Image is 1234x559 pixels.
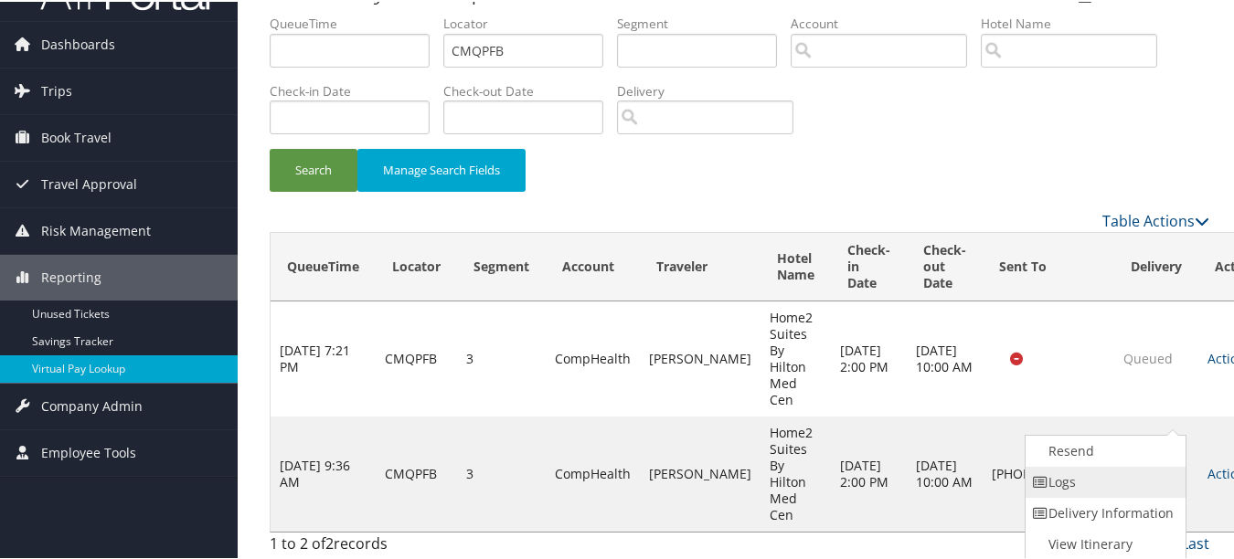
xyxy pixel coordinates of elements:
[617,13,791,31] label: Segment
[831,300,907,415] td: [DATE] 2:00 PM
[546,300,640,415] td: CompHealth
[376,300,457,415] td: CMQPFB
[907,300,983,415] td: [DATE] 10:00 AM
[41,382,143,427] span: Company Admin
[457,300,546,415] td: 3
[1026,465,1182,496] a: Logs
[546,415,640,530] td: CompHealth
[983,415,1114,530] td: [PHONE_NUMBER]
[640,415,761,530] td: [PERSON_NAME]
[640,231,761,300] th: Traveler: activate to sort column ascending
[1102,209,1209,229] a: Table Actions
[271,231,376,300] th: QueueTime: activate to sort column ascending
[791,13,981,31] label: Account
[981,13,1171,31] label: Hotel Name
[831,415,907,530] td: [DATE] 2:00 PM
[1026,434,1182,465] a: Resend
[1123,348,1173,365] span: Queued
[761,300,831,415] td: Home2 Suites By Hilton Med Cen
[270,147,357,190] button: Search
[376,231,457,300] th: Locator: activate to sort column ascending
[270,80,443,99] label: Check-in Date
[41,253,101,299] span: Reporting
[271,415,376,530] td: [DATE] 9:36 AM
[41,20,115,66] span: Dashboards
[457,231,546,300] th: Segment: activate to sort column ascending
[1026,496,1182,527] a: Delivery Information
[907,415,983,530] td: [DATE] 10:00 AM
[443,80,617,99] label: Check-out Date
[41,428,136,474] span: Employee Tools
[546,231,640,300] th: Account: activate to sort column ascending
[640,300,761,415] td: [PERSON_NAME]
[457,415,546,530] td: 3
[761,231,831,300] th: Hotel Name: activate to sort column ascending
[357,147,526,190] button: Manage Search Fields
[907,231,983,300] th: Check-out Date: activate to sort column ascending
[41,160,137,206] span: Travel Approval
[41,206,151,252] span: Risk Management
[271,300,376,415] td: [DATE] 7:21 PM
[325,532,334,552] span: 2
[376,415,457,530] td: CMQPFB
[1026,527,1182,558] a: View Itinerary
[41,67,72,112] span: Trips
[617,80,807,99] label: Delivery
[761,415,831,530] td: Home2 Suites By Hilton Med Cen
[41,113,112,159] span: Book Travel
[831,231,907,300] th: Check-in Date: activate to sort column ascending
[270,13,443,31] label: QueueTime
[1181,532,1209,552] a: Last
[983,231,1114,300] th: Sent To: activate to sort column ascending
[1114,231,1198,300] th: Delivery: activate to sort column ascending
[443,13,617,31] label: Locator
